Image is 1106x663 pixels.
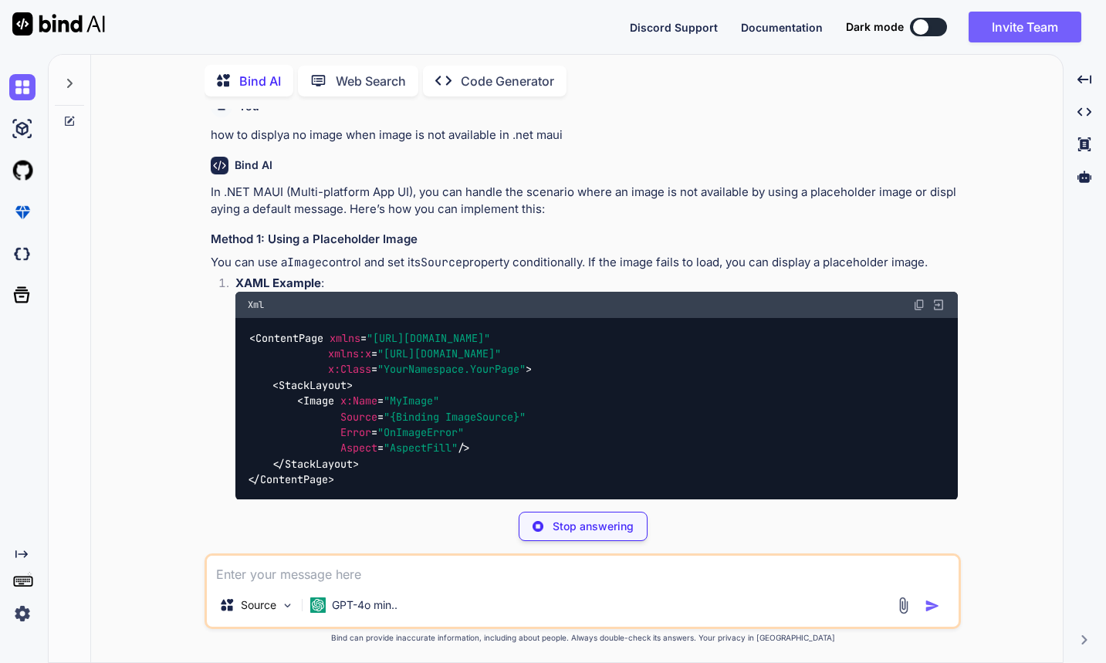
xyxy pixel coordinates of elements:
[630,19,718,36] button: Discord Support
[553,519,634,534] p: Stop answering
[211,184,958,218] p: In .NET MAUI (Multi-platform App UI), you can handle the scenario where an image is not available...
[340,425,371,439] span: Error
[12,12,105,36] img: Bind AI
[384,394,439,408] span: "MyImage"
[895,597,912,614] img: attachment
[248,299,264,311] span: Xml
[377,425,464,439] span: "OnImageError"
[336,72,406,90] p: Web Search
[272,378,353,392] span: < >
[630,21,718,34] span: Discord Support
[461,72,554,90] p: Code Generator
[741,21,823,34] span: Documentation
[272,457,359,471] span: </ >
[421,255,462,270] code: Source
[9,199,36,225] img: premium
[287,255,322,270] code: Image
[255,331,323,345] span: ContentPage
[377,363,526,377] span: "YourNamespace.YourPage"
[211,254,958,272] p: You can use a control and set its property conditionally. If the image fails to load, you can dis...
[281,599,294,612] img: Pick Models
[211,127,958,144] p: how to displya no image when image is not available in .net maui
[9,157,36,184] img: githubLight
[235,157,272,173] h6: Bind AI
[969,12,1081,42] button: Invite Team
[205,632,961,644] p: Bind can provide inaccurate information, including about people. Always double-check its answers....
[340,394,377,408] span: x:Name
[241,597,276,613] p: Source
[384,441,458,455] span: "AspectFill"
[303,394,334,408] span: Image
[328,363,371,377] span: x:Class
[332,597,397,613] p: GPT-4o min..
[925,598,940,614] img: icon
[741,19,823,36] button: Documentation
[248,394,532,455] span: < = = = = />
[235,275,958,293] p: :
[913,299,925,311] img: copy
[248,331,532,377] span: < = = = >
[9,600,36,627] img: settings
[211,231,958,249] h3: Method 1: Using a Placeholder Image
[330,331,360,345] span: xmlns
[9,116,36,142] img: ai-studio
[260,473,328,487] span: ContentPage
[328,347,371,360] span: xmlns:x
[248,473,334,487] span: </ >
[340,441,377,455] span: Aspect
[846,19,904,35] span: Dark mode
[239,72,281,90] p: Bind AI
[932,298,945,312] img: Open in Browser
[340,410,377,424] span: Source
[279,378,347,392] span: StackLayout
[235,276,321,290] strong: XAML Example
[9,74,36,100] img: chat
[367,331,490,345] span: "[URL][DOMAIN_NAME]"
[9,241,36,267] img: darkCloudIdeIcon
[377,347,501,360] span: "[URL][DOMAIN_NAME]"
[310,597,326,613] img: GPT-4o mini
[285,457,353,471] span: StackLayout
[384,410,526,424] span: "{Binding ImageSource}"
